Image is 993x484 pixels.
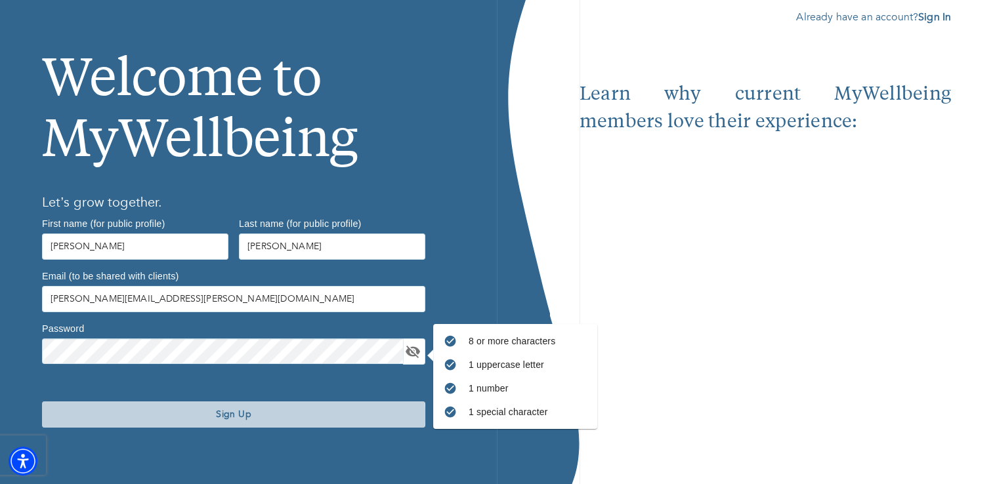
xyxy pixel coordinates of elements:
[918,10,951,24] a: Sign In
[580,9,951,25] p: Already have an account?
[42,271,179,280] label: Email (to be shared with clients)
[469,405,587,418] p: 1 special character
[42,286,425,312] input: Type your email address here
[47,408,420,420] span: Sign Up
[239,218,361,228] label: Last name (for public profile)
[469,334,587,348] p: 8 or more characters
[580,81,951,136] p: Learn why current MyWellbeing members love their experience:
[469,358,587,371] p: 1 uppercase letter
[42,192,455,213] h6: Let’s grow together.
[42,9,455,174] h1: Welcome to MyWellbeing
[403,342,423,361] button: toggle password visibility
[469,382,587,395] p: 1 number
[9,447,37,475] div: Accessibility Menu
[42,323,84,333] label: Password
[580,136,951,415] iframe: Embedded youtube
[42,218,165,228] label: First name (for public profile)
[42,401,425,428] button: Sign Up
